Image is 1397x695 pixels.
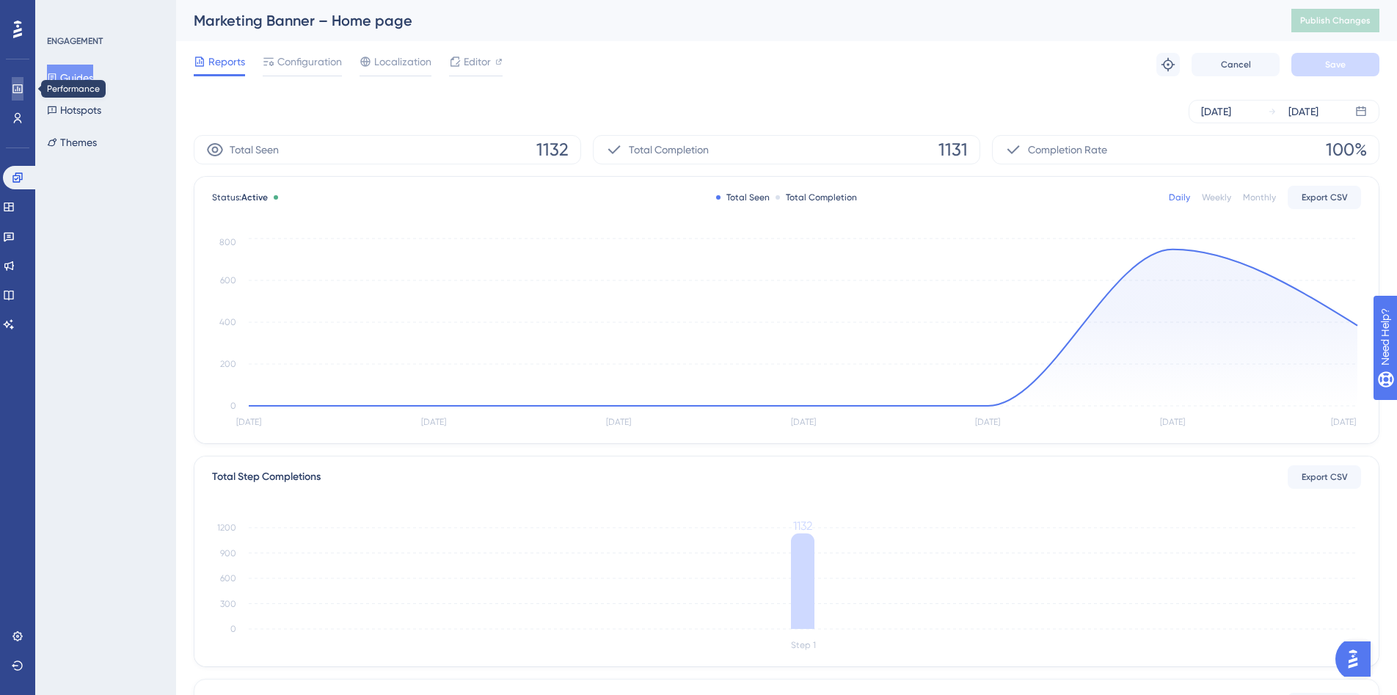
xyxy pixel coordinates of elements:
span: 100% [1326,138,1367,161]
div: Total Completion [776,192,857,203]
tspan: [DATE] [791,417,816,427]
span: Configuration [277,53,342,70]
div: [DATE] [1288,103,1318,120]
span: Total Seen [230,141,279,159]
div: Total Seen [716,192,770,203]
div: Monthly [1243,192,1276,203]
button: Hotspots [47,97,101,123]
span: Export CSV [1302,471,1348,483]
span: Need Help? [34,4,92,21]
tspan: 1132 [793,519,812,533]
tspan: [DATE] [975,417,1000,427]
tspan: [DATE] [606,417,631,427]
span: Reports [208,53,245,70]
span: Editor [464,53,491,70]
tspan: [DATE] [236,417,261,427]
span: 1132 [536,138,569,161]
div: Daily [1169,192,1190,203]
span: Completion Rate [1028,141,1107,159]
div: ENGAGEMENT [47,35,103,47]
tspan: 600 [220,573,236,583]
span: Active [241,192,268,203]
tspan: 0 [230,401,236,411]
button: Themes [47,129,97,156]
tspan: 0 [230,624,236,634]
span: 1131 [938,138,968,161]
tspan: 300 [220,599,236,609]
span: Save [1325,59,1346,70]
div: Total Step Completions [212,468,321,486]
button: Export CSV [1288,465,1361,489]
div: Marketing Banner – Home page [194,10,1255,31]
span: Status: [212,192,268,203]
tspan: 400 [219,317,236,327]
button: Export CSV [1288,186,1361,209]
iframe: UserGuiding AI Assistant Launcher [1335,637,1379,681]
span: Total Completion [629,141,709,159]
tspan: [DATE] [1160,417,1185,427]
button: Publish Changes [1291,9,1379,32]
button: Save [1291,53,1379,76]
tspan: 800 [219,237,236,247]
tspan: [DATE] [421,417,446,427]
button: Cancel [1192,53,1280,76]
tspan: 200 [220,359,236,369]
tspan: [DATE] [1331,417,1356,427]
span: Localization [374,53,431,70]
div: [DATE] [1201,103,1231,120]
button: Guides [47,65,93,91]
span: Export CSV [1302,192,1348,203]
tspan: 1200 [217,523,236,533]
div: Weekly [1202,192,1231,203]
tspan: Step 1 [791,640,816,650]
tspan: 600 [220,275,236,285]
span: Cancel [1221,59,1251,70]
span: Publish Changes [1300,15,1371,26]
tspan: 900 [220,548,236,558]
